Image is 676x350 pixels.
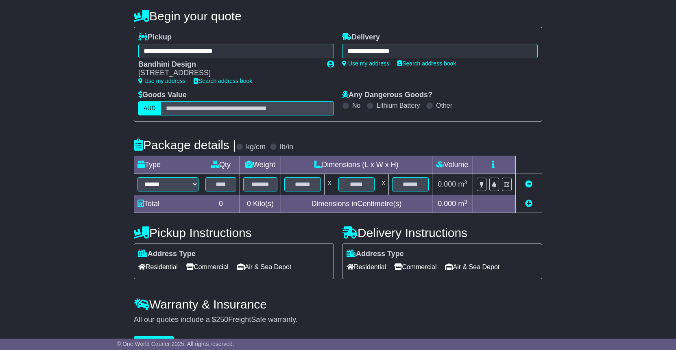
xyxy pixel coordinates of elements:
[342,33,380,42] label: Delivery
[194,78,252,84] a: Search address book
[138,69,319,78] div: [STREET_ADDRESS]
[436,102,452,109] label: Other
[202,156,240,174] td: Qty
[134,195,202,213] td: Total
[246,143,266,152] label: kg/cm
[280,143,293,152] label: lb/in
[432,156,473,174] td: Volume
[134,156,202,174] td: Type
[342,91,432,100] label: Any Dangerous Goods?
[464,199,467,205] sup: 3
[138,60,319,69] div: Bandhini Design
[202,195,240,213] td: 0
[347,261,386,273] span: Residential
[138,33,172,42] label: Pickup
[438,200,456,208] span: 0.000
[216,315,228,324] span: 250
[342,60,389,67] a: Use my address
[281,195,432,213] td: Dimensions in Centimetre(s)
[240,156,281,174] td: Weight
[377,102,420,109] label: Lithium Battery
[394,261,436,273] span: Commercial
[378,174,389,195] td: x
[397,60,456,67] a: Search address book
[138,78,185,84] a: Use my address
[134,315,542,324] div: All our quotes include a $ FreightSafe warranty.
[281,156,432,174] td: Dimensions (L x W x H)
[240,195,281,213] td: Kilo(s)
[525,180,532,188] a: Remove this item
[117,341,234,347] span: © One World Courier 2025. All rights reserved.
[138,261,178,273] span: Residential
[134,138,236,152] h4: Package details |
[138,91,187,100] label: Goods Value
[352,102,360,109] label: No
[445,261,500,273] span: Air & Sea Depot
[458,200,467,208] span: m
[138,250,196,259] label: Address Type
[186,261,228,273] span: Commercial
[247,200,251,208] span: 0
[438,180,456,188] span: 0.000
[324,174,335,195] td: x
[134,298,542,311] h4: Warranty & Insurance
[237,261,292,273] span: Air & Sea Depot
[138,101,161,115] label: AUD
[134,9,542,23] h4: Begin your quote
[525,200,532,208] a: Add new item
[342,226,542,239] h4: Delivery Instructions
[347,250,404,259] label: Address Type
[458,180,467,188] span: m
[464,179,467,185] sup: 3
[134,226,334,239] h4: Pickup Instructions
